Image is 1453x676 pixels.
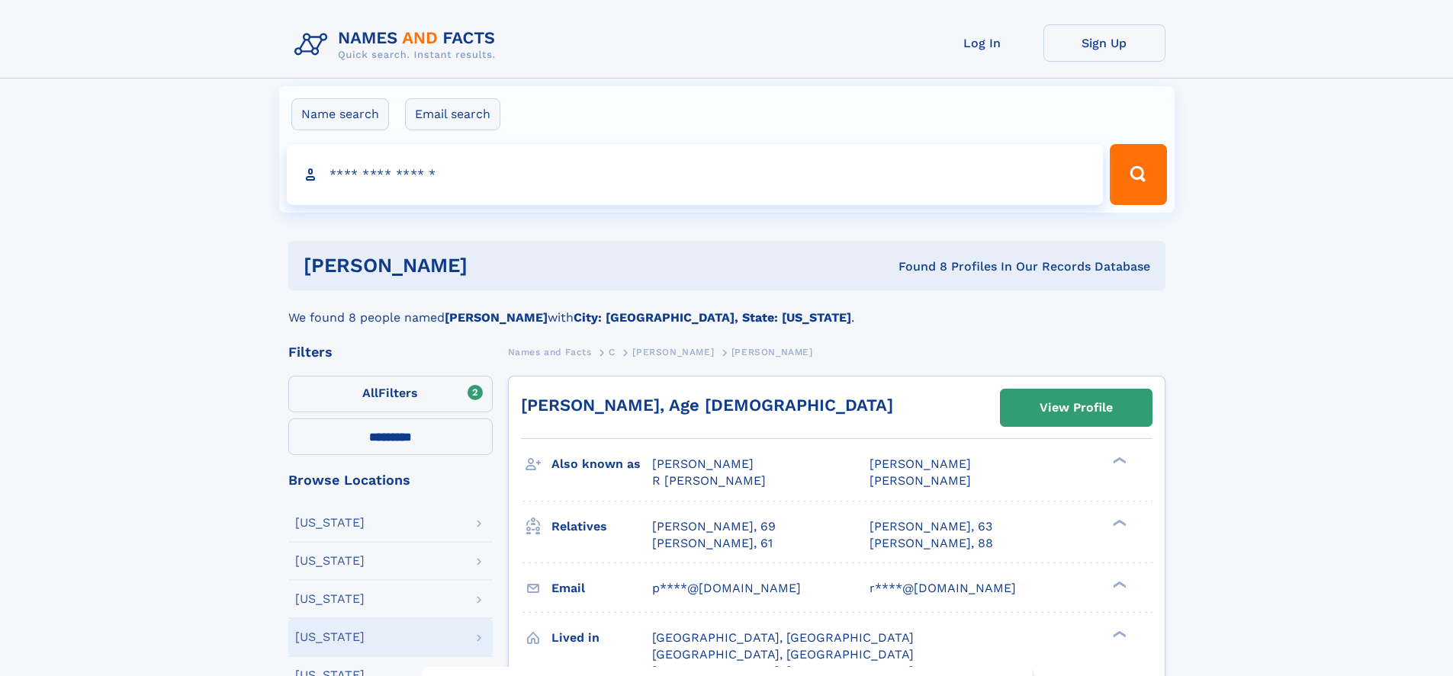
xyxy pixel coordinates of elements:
[870,457,971,471] span: [PERSON_NAME]
[445,310,548,325] b: [PERSON_NAME]
[304,256,683,275] h1: [PERSON_NAME]
[287,144,1104,205] input: search input
[1109,456,1127,466] div: ❯
[288,376,493,412] label: Filters
[652,647,914,662] span: [GEOGRAPHIC_DATA], [GEOGRAPHIC_DATA]
[870,518,992,535] a: [PERSON_NAME], 63
[551,625,652,651] h3: Lived in
[574,310,851,325] b: City: [GEOGRAPHIC_DATA], State: [US_STATE]
[1109,517,1127,527] div: ❯
[870,535,993,552] a: [PERSON_NAME], 88
[652,535,773,552] a: [PERSON_NAME], 61
[295,631,365,643] div: [US_STATE]
[1110,144,1166,205] button: Search Button
[1043,24,1165,62] a: Sign Up
[731,347,813,357] span: [PERSON_NAME]
[295,593,365,605] div: [US_STATE]
[295,517,365,529] div: [US_STATE]
[405,98,500,130] label: Email search
[362,386,378,400] span: All
[288,290,1165,327] div: We found 8 people named with .
[1109,629,1127,639] div: ❯
[1001,389,1152,426] a: View Profile
[652,518,776,535] a: [PERSON_NAME], 69
[609,347,616,357] span: C
[632,342,714,361] a: [PERSON_NAME]
[295,555,365,567] div: [US_STATE]
[521,396,893,415] a: [PERSON_NAME], Age [DEMOGRAPHIC_DATA]
[551,451,652,477] h3: Also known as
[652,473,766,488] span: R [PERSON_NAME]
[551,514,652,540] h3: Relatives
[683,258,1150,275] div: Found 8 Profiles In Our Records Database
[288,24,508,66] img: Logo Names and Facts
[870,473,971,488] span: [PERSON_NAME]
[609,342,616,361] a: C
[291,98,389,130] label: Name search
[921,24,1043,62] a: Log In
[551,575,652,601] h3: Email
[508,342,592,361] a: Names and Facts
[1109,579,1127,589] div: ❯
[288,345,493,359] div: Filters
[288,473,493,487] div: Browse Locations
[1040,390,1113,425] div: View Profile
[632,347,714,357] span: [PERSON_NAME]
[652,630,914,645] span: [GEOGRAPHIC_DATA], [GEOGRAPHIC_DATA]
[652,457,754,471] span: [PERSON_NAME]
